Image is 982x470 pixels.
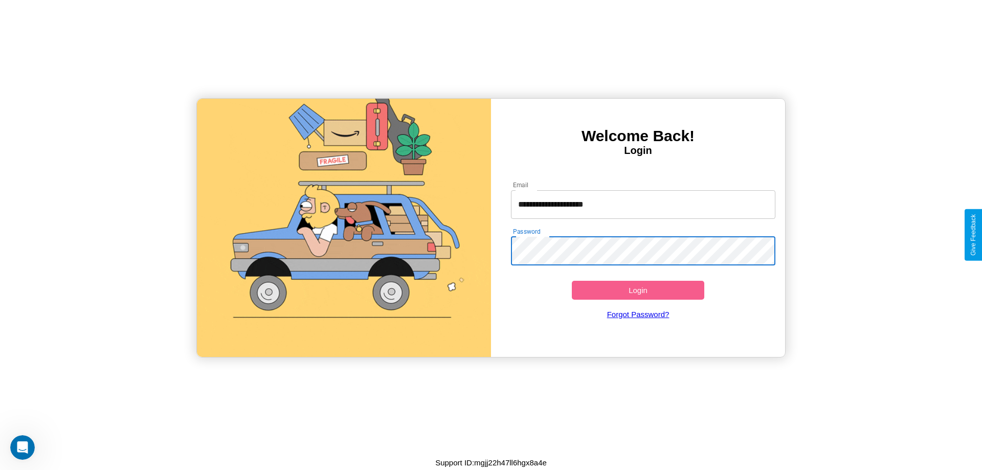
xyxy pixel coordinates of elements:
a: Forgot Password? [506,300,771,329]
iframe: Intercom live chat [10,435,35,460]
label: Password [513,227,540,236]
h3: Welcome Back! [491,127,785,145]
button: Login [572,281,704,300]
label: Email [513,181,529,189]
p: Support ID: mgjj22h47ll6hgx8a4e [435,456,547,469]
h4: Login [491,145,785,156]
div: Give Feedback [970,214,977,256]
img: gif [197,99,491,357]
